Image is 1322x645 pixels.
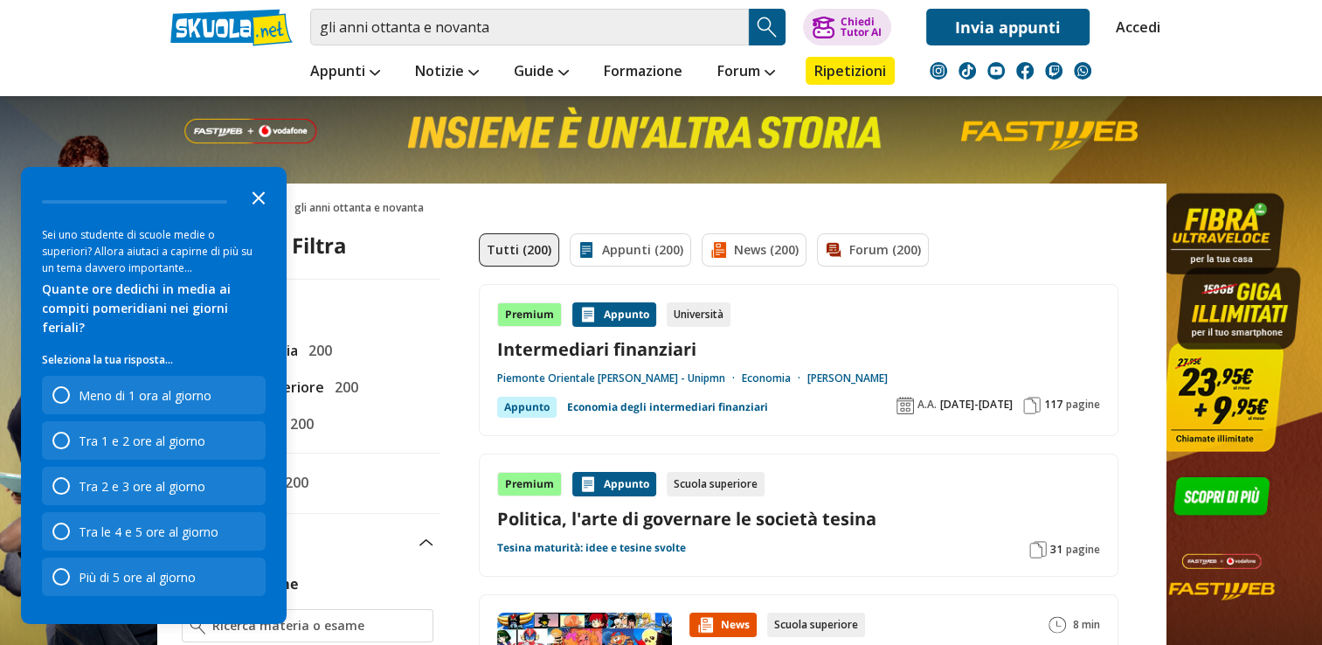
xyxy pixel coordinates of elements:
[212,617,425,635] input: Ricerca materia o esame
[310,9,749,45] input: Cerca appunti, riassunti o versioni
[241,179,276,214] button: Close the survey
[42,421,266,460] div: Tra 1 e 2 ore al giorno
[509,57,573,88] a: Guide
[817,233,929,267] a: Forum (200)
[807,371,888,385] a: [PERSON_NAME]
[1066,398,1100,412] span: pagine
[742,371,807,385] a: Economia
[497,472,562,496] div: Premium
[1023,397,1041,414] img: Pagine
[79,569,196,586] div: Più di 5 ore al giorno
[79,433,205,449] div: Tra 1 e 2 ore al giorno
[497,371,742,385] a: Piemonte Orientale [PERSON_NAME] - Unipmn
[267,233,347,258] div: Filtra
[42,467,266,505] div: Tra 2 e 3 ore al giorno
[497,397,557,418] div: Appunto
[1049,616,1066,634] img: Tempo lettura
[572,302,656,327] div: Appunto
[713,57,779,88] a: Forum
[21,167,287,624] div: Survey
[579,475,597,493] img: Appunti contenuto
[930,62,947,80] img: instagram
[328,376,358,399] span: 200
[42,351,266,369] p: Seleziona la tua risposta...
[301,339,332,362] span: 200
[1044,398,1062,412] span: 117
[42,512,266,551] div: Tra le 4 e 5 ore al giorno
[579,306,597,323] img: Appunti contenuto
[1116,9,1152,45] a: Accedi
[667,472,765,496] div: Scuola superiore
[1066,543,1100,557] span: pagine
[1016,62,1034,80] img: facebook
[572,472,656,496] div: Appunto
[190,617,206,635] img: Ricerca materia o esame
[497,541,686,555] a: Tesina maturità: idee e tesine svolte
[696,616,714,634] img: News contenuto
[896,397,914,414] img: Anno accademico
[294,194,431,223] span: gli anni ottanta e novanta
[1050,543,1062,557] span: 31
[419,539,433,546] img: Apri e chiudi sezione
[283,413,314,435] span: 200
[1045,62,1062,80] img: twitch
[79,478,205,495] div: Tra 2 e 3 ore al giorno
[767,613,865,637] div: Scuola superiore
[940,398,1013,412] span: [DATE]-[DATE]
[754,14,780,40] img: Cerca appunti, riassunti o versioni
[42,376,266,414] div: Meno di 1 ora al giorno
[825,241,842,259] img: Forum filtro contenuto
[278,471,308,494] span: 200
[479,233,559,267] a: Tutti (200)
[987,62,1005,80] img: youtube
[42,226,266,276] div: Sei uno studente di scuole medie o superiori? Allora aiutaci a capirne di più su un tema davvero ...
[570,233,691,267] a: Appunti (200)
[926,9,1090,45] a: Invia appunti
[79,387,211,404] div: Meno di 1 ora al giorno
[567,397,768,418] a: Economia degli intermediari finanziari
[749,9,786,45] button: Search Button
[806,57,895,85] a: Ripetizioni
[497,302,562,327] div: Premium
[702,233,806,267] a: News (200)
[1029,541,1047,558] img: Pagine
[497,507,1100,531] a: Politica, l'arte di governare le società tesina
[1074,62,1091,80] img: WhatsApp
[1073,613,1100,637] span: 8 min
[959,62,976,80] img: tiktok
[42,280,266,337] div: Quante ore dedichi in media ai compiti pomeridiani nei giorni feriali?
[306,57,384,88] a: Appunti
[709,241,727,259] img: News filtro contenuto
[79,524,218,540] div: Tra le 4 e 5 ore al giorno
[497,337,1100,361] a: Intermediari finanziari
[667,302,730,327] div: Università
[840,17,881,38] div: Chiedi Tutor AI
[803,9,891,45] button: ChiediTutor AI
[578,241,595,259] img: Appunti filtro contenuto
[411,57,483,88] a: Notizie
[599,57,687,88] a: Formazione
[689,613,757,637] div: News
[42,558,266,596] div: Più di 5 ore al giorno
[917,398,937,412] span: A.A.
